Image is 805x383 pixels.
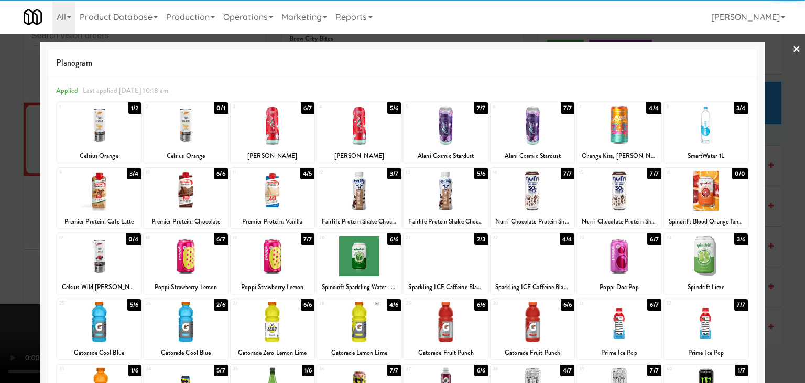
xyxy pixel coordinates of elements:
div: 38 [493,365,532,374]
div: 23 [579,233,619,242]
div: 4 [319,102,359,111]
div: Nurri Chocolate Protein Shake [579,215,659,228]
div: 157/7Nurri Chocolate Protein Shake [577,168,661,228]
img: Micromart [24,8,42,26]
div: [PERSON_NAME] [317,150,401,163]
div: Gatorade Cool Blue [145,346,226,359]
div: 33 [59,365,99,374]
div: 296/6Gatorade Fruit Punch [404,299,487,359]
div: Fairlife Protein Shake Chocolate [404,215,487,228]
div: Spindrift Lime [666,281,746,294]
div: Gatorade Lemon Lime [319,346,399,359]
div: 4/5 [300,168,314,179]
div: 26 [146,299,186,308]
div: 306/6Gatorade Fruit Punch [491,299,574,359]
div: 6/7 [647,233,661,245]
div: 7/7 [647,365,661,376]
div: 6/6 [474,365,488,376]
div: Poppi Strawberry Lemon [232,281,313,294]
div: Premier Protein: Cafe Latte [59,215,139,228]
div: 2/6 [214,299,227,311]
div: Poppi Strawberry Lemon [145,281,226,294]
div: Gatorade Fruit Punch [404,346,487,359]
div: 284/6Gatorade Lemon Lime [317,299,401,359]
div: Nurri Chocolate Protein Shake [577,215,661,228]
div: 31 [579,299,619,308]
div: 16 [666,168,706,177]
div: Sparkling ICE Caffeine Black Raz [491,281,574,294]
div: 6/6 [387,233,401,245]
div: Poppi Doc Pop [577,281,661,294]
div: Poppi Strawberry Lemon [231,281,314,294]
div: 7/7 [387,365,401,376]
div: Sparkling ICE Caffeine Black Raz [404,281,487,294]
div: Alani Cosmic Stardust [492,150,573,163]
div: Spindrift Blood Orange Tangerine [666,215,746,228]
div: 93/4Premier Protein: Cafe Latte [57,168,141,228]
div: 17 [59,233,99,242]
div: Alani Cosmic Stardust [491,150,574,163]
div: Gatorade Lemon Lime [317,346,401,359]
div: 5/6 [474,168,488,179]
div: 15 [579,168,619,177]
div: Gatorade Cool Blue [59,346,139,359]
div: Nurri Chocolate Protein Shake [491,215,574,228]
div: [PERSON_NAME] [319,150,399,163]
div: 7 [579,102,619,111]
div: 262/6Gatorade Cool Blue [144,299,227,359]
div: 7/7 [561,168,574,179]
div: Gatorade Cool Blue [57,346,141,359]
div: Gatorade Cool Blue [144,346,227,359]
div: 40 [666,365,706,374]
div: 5 [406,102,445,111]
div: Prime Ice Pop [579,346,659,359]
div: 14 [493,168,532,177]
div: 30 [493,299,532,308]
div: Gatorade Zero Lemon Lime [231,346,314,359]
div: 3/6 [734,233,748,245]
div: SmartWater 1L [664,150,748,163]
div: Poppi Doc Pop [579,281,659,294]
div: 10 [146,168,186,177]
div: Prime Ice Pop [577,346,661,359]
div: [PERSON_NAME] [231,150,314,163]
div: Orange Kiss, [PERSON_NAME] [579,150,659,163]
div: 11/2Celsius Orange [57,102,141,163]
div: 6 [493,102,532,111]
div: 3/4 [127,168,141,179]
span: Planogram [56,55,749,71]
div: 3/7 [387,168,401,179]
div: 7/7 [647,168,661,179]
div: 20 [319,233,359,242]
div: 18 [146,233,186,242]
div: 8 [666,102,706,111]
div: Fairlife Protein Shake Chocolate [317,215,401,228]
div: 197/7Poppi Strawberry Lemon [231,233,314,294]
div: 6/6 [214,168,227,179]
div: SmartWater 1L [666,150,746,163]
div: Sparkling ICE Caffeine Black Raz [492,281,573,294]
div: 327/7Prime Ice Pop [664,299,748,359]
div: Premier Protein: Chocolate [144,215,227,228]
div: 35 [233,365,273,374]
div: Spindrift Blood Orange Tangerine [664,215,748,228]
div: 2/3 [474,233,488,245]
div: Sparkling ICE Caffeine Black Raz [405,281,486,294]
div: 28 [319,299,359,308]
div: 6/7 [301,102,314,114]
div: 1/2 [128,102,141,114]
div: 1/7 [735,365,748,376]
div: 67/7Alani Cosmic Stardust [491,102,574,163]
div: 1/6 [302,365,314,376]
div: Nurri Chocolate Protein Shake [492,215,573,228]
div: 4/6 [387,299,401,311]
div: 114/5Premier Protein: Vanilla [231,168,314,228]
div: 22 [493,233,532,242]
div: 6/6 [474,299,488,311]
div: Orange Kiss, [PERSON_NAME] [577,150,661,163]
div: Gatorade Fruit Punch [405,346,486,359]
div: 2 [146,102,186,111]
div: 7/7 [301,233,314,245]
div: 45/6[PERSON_NAME] [317,102,401,163]
div: 13 [406,168,445,177]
